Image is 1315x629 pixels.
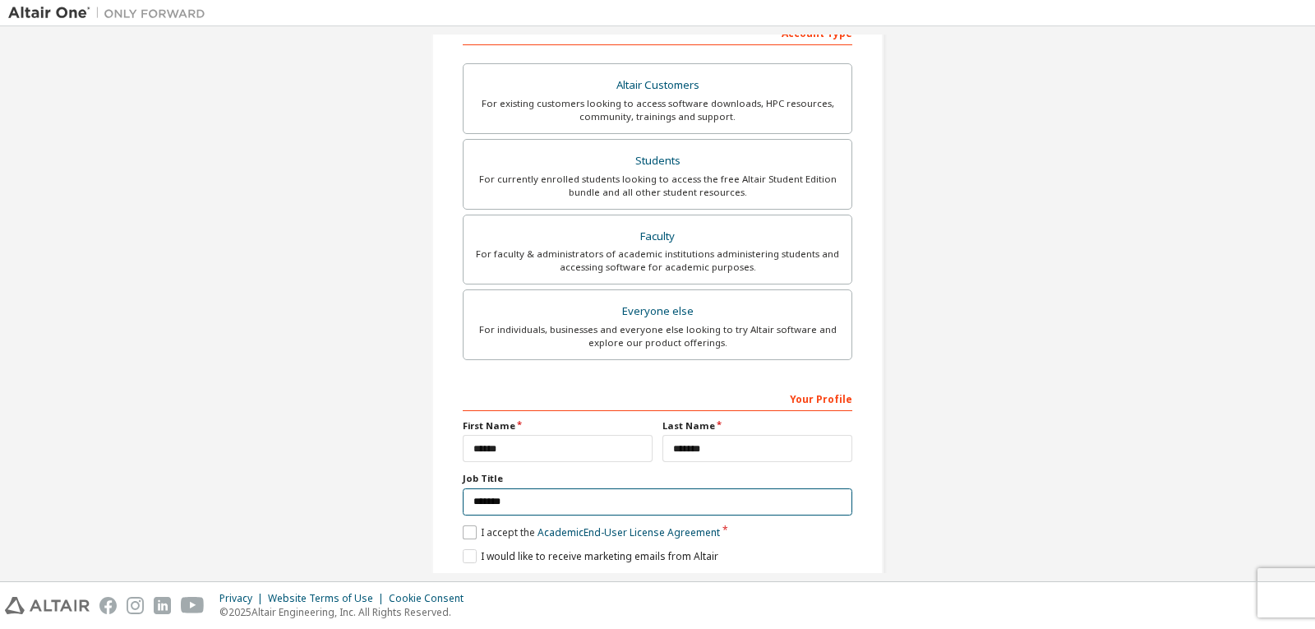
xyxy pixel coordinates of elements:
label: First Name [463,419,653,432]
label: Job Title [463,472,852,485]
img: altair_logo.svg [5,597,90,614]
img: youtube.svg [181,597,205,614]
div: For currently enrolled students looking to access the free Altair Student Edition bundle and all ... [473,173,842,199]
div: Faculty [473,225,842,248]
p: © 2025 Altair Engineering, Inc. All Rights Reserved. [219,605,473,619]
img: linkedin.svg [154,597,171,614]
div: Privacy [219,592,268,605]
div: Students [473,150,842,173]
div: Altair Customers [473,74,842,97]
div: For existing customers looking to access software downloads, HPC resources, community, trainings ... [473,97,842,123]
a: Academic End-User License Agreement [538,525,720,539]
img: facebook.svg [99,597,117,614]
div: For faculty & administrators of academic institutions administering students and accessing softwa... [473,247,842,274]
label: I accept the [463,525,720,539]
div: Email already exists [463,573,852,598]
img: instagram.svg [127,597,144,614]
div: Website Terms of Use [268,592,389,605]
div: Everyone else [473,300,842,323]
div: Cookie Consent [389,592,473,605]
img: Altair One [8,5,214,21]
label: Last Name [662,419,852,432]
div: For individuals, businesses and everyone else looking to try Altair software and explore our prod... [473,323,842,349]
div: Your Profile [463,385,852,411]
label: I would like to receive marketing emails from Altair [463,549,718,563]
